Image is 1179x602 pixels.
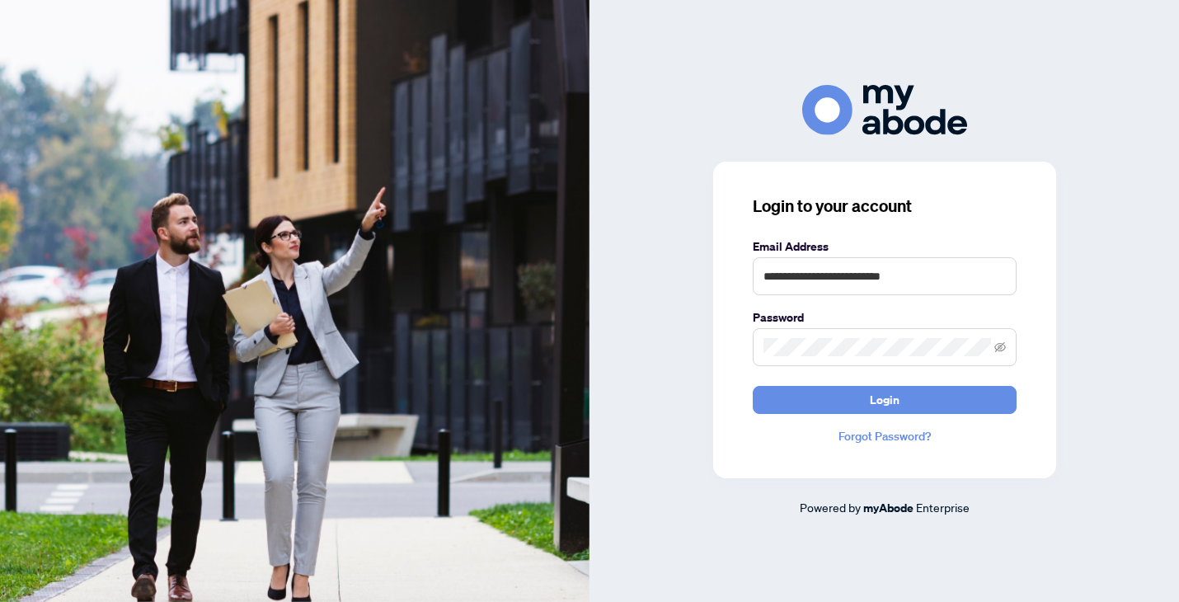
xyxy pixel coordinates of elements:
span: Powered by [800,500,861,515]
button: Login [753,386,1017,414]
a: myAbode [863,499,914,517]
span: eye-invisible [994,341,1006,353]
h3: Login to your account [753,195,1017,218]
img: ma-logo [802,85,967,135]
label: Email Address [753,238,1017,256]
a: Forgot Password? [753,427,1017,445]
span: Enterprise [916,500,970,515]
span: Login [870,387,900,413]
label: Password [753,308,1017,327]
